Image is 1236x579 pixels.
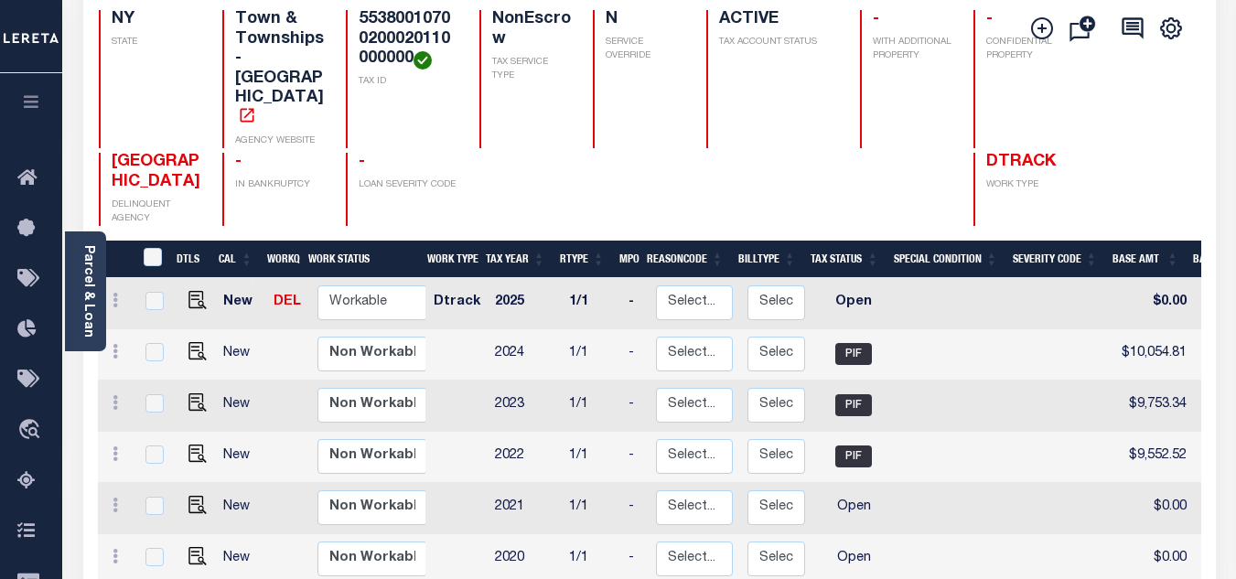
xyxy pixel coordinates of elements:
td: 1/1 [562,432,621,483]
p: CONFIDENTIAL PROPERTY [986,36,1075,63]
th: Work Status [301,241,425,278]
td: $0.00 [1113,278,1193,329]
h4: NonEscrow [492,10,571,49]
td: New [216,483,266,534]
p: STATE [112,36,200,49]
td: - [621,483,649,534]
th: &nbsp; [133,241,170,278]
a: DEL [274,295,301,308]
td: - [621,278,649,329]
td: 2022 [488,432,562,483]
td: 2023 [488,381,562,432]
span: PIF [835,394,872,416]
h4: NY [112,10,200,30]
th: Special Condition: activate to sort column ascending [887,241,1005,278]
td: 2025 [488,278,562,329]
span: - [986,11,993,27]
p: TAX ACCOUNT STATUS [719,36,838,49]
th: Work Type [420,241,478,278]
p: TAX ID [359,75,457,89]
h4: 55380010700200020110000000 [359,10,457,70]
td: 1/1 [562,329,621,381]
span: PIF [835,445,872,467]
td: - [621,329,649,381]
td: $0.00 [1113,483,1193,534]
p: SERVICE OVERRIDE [606,36,684,63]
span: DTRACK [986,154,1056,170]
span: [GEOGRAPHIC_DATA] [112,154,200,190]
th: BillType: activate to sort column ascending [731,241,803,278]
td: $10,054.81 [1113,329,1193,381]
p: IN BANKRUPTCY [235,178,324,192]
td: 2024 [488,329,562,381]
td: $9,552.52 [1113,432,1193,483]
p: WITH ADDITIONAL PROPERTY [873,36,951,63]
th: Tax Year: activate to sort column ascending [478,241,553,278]
td: New [216,381,266,432]
p: LOAN SEVERITY CODE [359,178,457,192]
span: - [359,154,365,170]
td: Open [812,278,895,329]
th: DTLS [169,241,211,278]
td: New [216,432,266,483]
th: Severity Code: activate to sort column ascending [1005,241,1105,278]
td: New [216,278,266,329]
td: 1/1 [562,483,621,534]
th: MPO [612,241,639,278]
td: Open [812,483,895,534]
p: WORK TYPE [986,178,1075,192]
td: $9,753.34 [1113,381,1193,432]
th: Base Amt: activate to sort column ascending [1105,241,1187,278]
td: 1/1 [562,381,621,432]
span: - [235,154,242,170]
th: RType: activate to sort column ascending [553,241,612,278]
p: DELINQUENT AGENCY [112,198,200,226]
h4: N [606,10,684,30]
th: ReasonCode: activate to sort column ascending [639,241,731,278]
td: 1/1 [562,278,621,329]
td: New [216,329,266,381]
span: - [873,11,879,27]
a: Parcel & Loan [81,245,94,338]
td: Dtrack [426,278,488,329]
td: - [621,381,649,432]
th: Tax Status: activate to sort column ascending [803,241,887,278]
i: travel_explore [17,419,47,443]
p: AGENCY WEBSITE [235,134,324,148]
th: WorkQ [260,241,301,278]
h4: ACTIVE [719,10,838,30]
span: PIF [835,343,872,365]
td: 2021 [488,483,562,534]
th: CAL: activate to sort column ascending [211,241,260,278]
p: TAX SERVICE TYPE [492,56,571,83]
td: - [621,432,649,483]
h4: Town & Townships - [GEOGRAPHIC_DATA] [235,10,324,129]
th: &nbsp;&nbsp;&nbsp;&nbsp;&nbsp;&nbsp;&nbsp;&nbsp;&nbsp;&nbsp; [98,241,133,278]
